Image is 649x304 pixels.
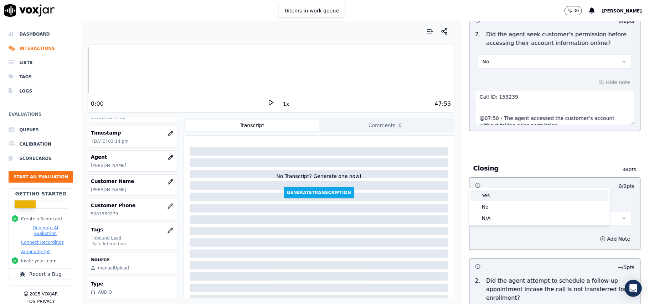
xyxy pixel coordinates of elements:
a: Tags [9,70,73,84]
button: 1x [282,99,290,109]
button: Create a Scorecard [21,216,62,222]
p: Did the agent attempt to schedule a follow-up appointment incase the call is not transferred for ... [486,277,634,302]
h3: Closing [473,164,609,173]
div: 0:00 [91,100,104,108]
div: N/A [470,213,608,224]
button: 30 [565,6,589,15]
h3: Tags [91,226,175,233]
p: 30 [573,8,579,14]
button: Start an Evaluation [9,171,73,183]
p: 2025 Voxjar [30,291,58,297]
button: Transcript [185,120,319,131]
p: 5083359279 [91,211,175,217]
img: voxjar logo [4,4,55,17]
p: [PERSON_NAME] [91,187,175,193]
p: -- / 5 pts [618,264,634,271]
h3: Customer Name [91,178,175,185]
p: Did the agent seek customer's permission before accessing their account information online? [486,30,634,47]
p: 7 . [472,30,483,47]
p: [DATE] 03:14 pm [92,138,175,144]
span: No [483,58,489,65]
h3: Source [91,256,175,263]
p: [PERSON_NAME] [91,163,175,168]
button: Connect Recordings [21,240,64,245]
p: 2 . [472,277,483,302]
div: manualUpload [98,265,129,271]
button: Automate QA [21,249,50,255]
a: Lists [9,56,73,70]
h6: Evaluations [9,110,73,123]
a: Scorecards [9,151,73,166]
button: GenerateTranscription [284,187,354,198]
button: Report a Bug [9,269,73,279]
p: Inbound Lead [92,235,175,241]
div: 47:53 [434,100,451,108]
button: 0items in work queue [279,4,345,17]
a: Queues [9,123,73,137]
a: Interactions [9,41,73,56]
button: [PERSON_NAME] [602,6,649,15]
div: AUDIO [98,289,112,295]
button: Invite your team [21,258,56,264]
a: Calibration [9,137,73,151]
button: 30 [565,6,582,15]
div: Open Intercom Messenger [625,280,642,297]
div: No [470,201,608,213]
a: Logs [9,84,73,98]
button: Comments [319,120,453,131]
p: Sale Interaction [92,241,175,247]
button: Generate AI Evaluation [21,225,70,236]
p: 0 / 2 pts [619,183,634,190]
h3: Type [91,280,175,287]
h3: Agent [91,153,175,161]
h2: Getting Started [15,190,66,197]
p: 38 pts [609,166,636,173]
h3: Customer Phone [91,202,175,209]
a: Dashboard [9,27,73,41]
span: 0 [397,122,403,129]
button: Add Note [596,234,634,244]
span: [PERSON_NAME] [602,9,642,14]
h3: Timestamp [91,129,175,136]
div: Yes [470,190,608,201]
div: No Transcript? Generate one now! [276,173,361,187]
